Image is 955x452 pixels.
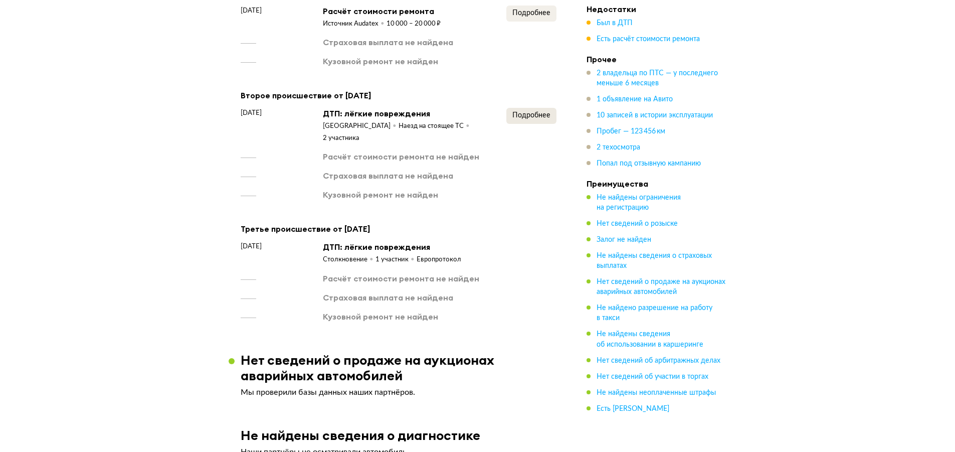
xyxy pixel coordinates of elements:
[512,10,550,17] span: Подробнее
[587,179,727,189] h4: Преимущества
[323,255,375,264] div: Столкновение
[241,427,480,443] h3: Не найдены сведения о диагностике
[375,255,417,264] div: 1 участник
[597,305,712,322] span: Не найдено разрешение на работу в такси
[241,6,262,16] span: [DATE]
[241,89,556,102] div: Второе происшествие от [DATE]
[323,20,387,29] div: Источник Audatex
[399,122,472,131] div: Наезд на стоящее ТС
[597,112,713,119] span: 10 записей в истории эксплуатации
[323,122,399,131] div: [GEOGRAPHIC_DATA]
[323,292,453,303] div: Страховая выплата не найдена
[597,331,703,348] span: Не найдены сведения об использовании в каршеринге
[597,278,725,295] span: Нет сведений о продаже на аукционах аварийных автомобилей
[241,387,556,397] p: Мы проверили базы данных наших партнёров.
[323,189,438,200] div: Кузовной ремонт не найден
[323,170,453,181] div: Страховая выплата не найдена
[597,20,633,27] span: Был в ДТП
[241,241,262,251] span: [DATE]
[597,96,673,103] span: 1 объявление на Авито
[512,112,550,119] span: Подробнее
[387,20,441,29] div: 10 000 – 20 000 ₽
[506,6,556,22] button: Подробнее
[597,160,701,167] span: Попал под отзывную кампанию
[323,108,506,119] div: ДТП: лёгкие повреждения
[597,252,712,269] span: Не найдены сведения о страховых выплатах
[597,144,640,151] span: 2 техосмотра
[597,194,681,211] span: Не найдены ограничения на регистрацию
[597,128,665,135] span: Пробег — 123 456 км
[597,36,700,43] span: Есть расчёт стоимости ремонта
[597,70,718,87] span: 2 владельца по ПТС — у последнего меньше 6 месяцев
[597,373,708,380] span: Нет сведений об участии в торгах
[323,241,461,252] div: ДТП: лёгкие повреждения
[506,108,556,124] button: Подробнее
[323,134,359,143] div: 2 участника
[241,222,556,235] div: Третье происшествие от [DATE]
[587,54,727,64] h4: Прочее
[241,108,262,118] span: [DATE]
[597,389,716,396] span: Не найдены неоплаченные штрафы
[241,352,568,383] h3: Нет сведений о продаже на аукционах аварийных автомобилей
[323,311,438,322] div: Кузовной ремонт не найден
[323,151,479,162] div: Расчёт стоимости ремонта не найден
[597,236,651,243] span: Залог не найден
[597,405,669,412] span: Есть [PERSON_NAME]
[323,56,438,67] div: Кузовной ремонт не найден
[323,37,453,48] div: Страховая выплата не найдена
[587,4,727,14] h4: Недостатки
[323,273,479,284] div: Расчёт стоимости ремонта не найден
[597,220,678,227] span: Нет сведений о розыске
[597,357,720,364] span: Нет сведений об арбитражных делах
[417,255,461,264] div: Европротокол
[323,6,441,17] div: Расчёт стоимости ремонта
